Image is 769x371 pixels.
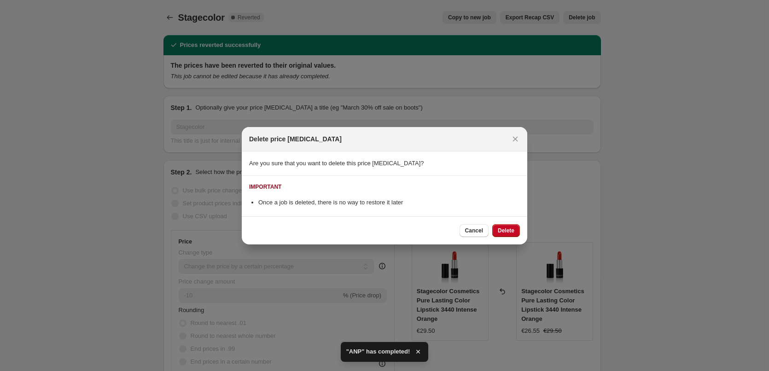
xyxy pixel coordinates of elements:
[465,227,483,234] span: Cancel
[498,227,514,234] span: Delete
[460,224,489,237] button: Cancel
[492,224,520,237] button: Delete
[509,133,522,145] button: Close
[346,347,410,356] span: "ANP" has completed!
[249,134,342,144] h2: Delete price [MEDICAL_DATA]
[258,198,520,207] li: Once a job is deleted, there is no way to restore it later
[249,183,281,191] div: IMPORTANT
[249,160,424,167] span: Are you sure that you want to delete this price [MEDICAL_DATA]?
